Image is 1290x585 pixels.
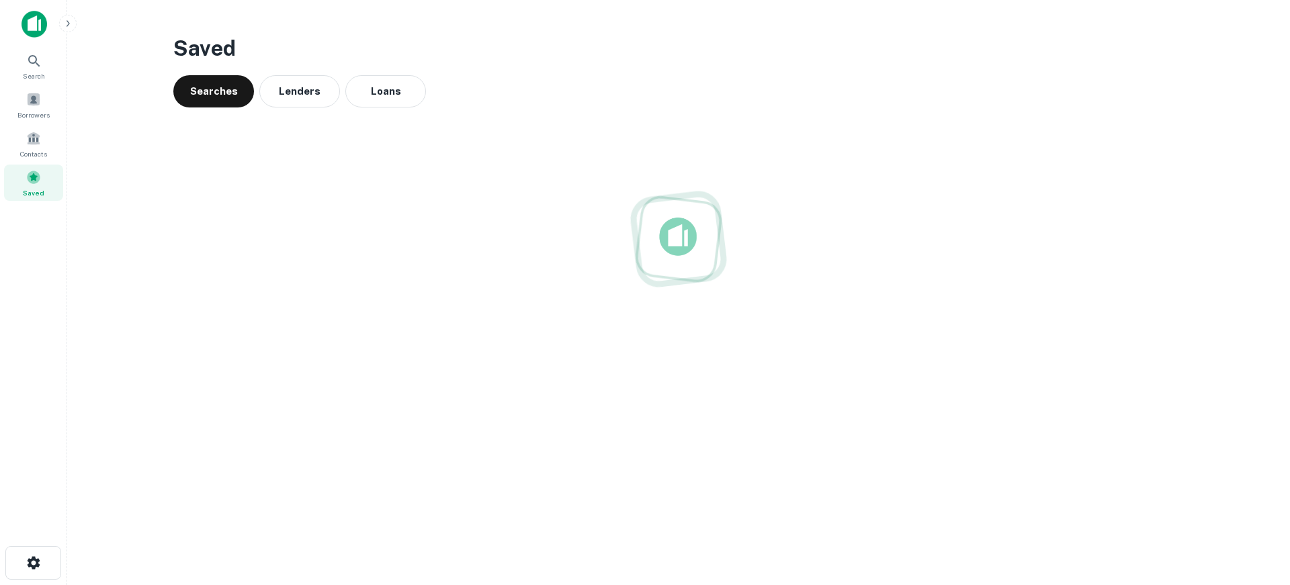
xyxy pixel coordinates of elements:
button: Lenders [259,75,340,107]
h3: Saved [173,32,1184,64]
span: Saved [23,187,44,198]
a: Search [4,48,63,84]
button: Searches [173,75,254,107]
button: Loans [345,75,426,107]
img: capitalize-icon.png [21,11,47,38]
a: Contacts [4,126,63,162]
a: Borrowers [4,87,63,123]
span: Search [23,71,45,81]
iframe: Chat Widget [1223,478,1290,542]
a: Saved [4,165,63,201]
span: Borrowers [17,109,50,120]
span: Contacts [20,148,47,159]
